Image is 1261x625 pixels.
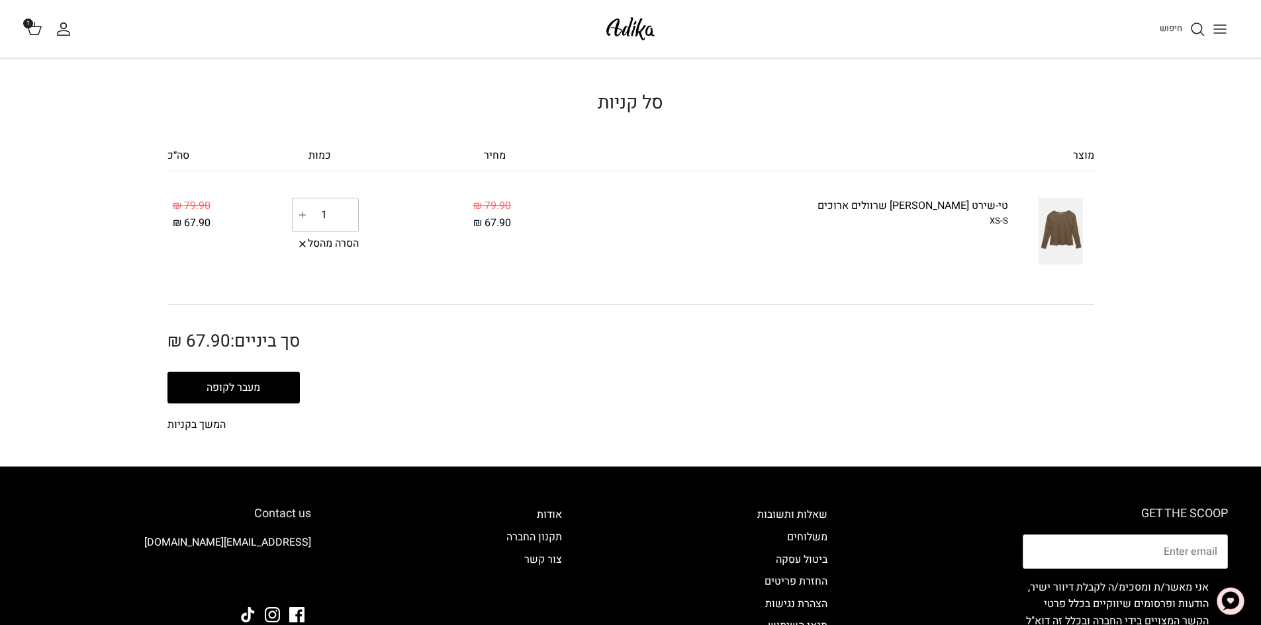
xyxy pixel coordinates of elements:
a: 1 [26,21,42,38]
h6: GET THE SCOOP [1023,507,1228,521]
div: כמות [267,147,353,171]
a: הצהרת נגישות [765,596,827,612]
span: חיפוש [1160,22,1182,34]
a: החזרת פריטים [765,573,827,589]
div: סה״כ [167,147,267,171]
a: החשבון שלי [56,21,77,37]
input: כמות [314,198,335,231]
button: צ'אט [1211,581,1250,621]
a: אודות [537,507,562,522]
h6: Contact us [33,507,311,521]
a: Tiktok [240,607,256,622]
a: משלוחים [787,529,827,545]
a: תקנון החברה [506,529,562,545]
a: Instagram [265,607,280,622]
a: Increase [291,206,311,224]
a: Facebook [289,607,304,622]
div: 79.90 ₪ [173,198,272,215]
button: Toggle menu [1205,15,1235,44]
a: הסרה מהסל [292,235,359,253]
input: Email [1023,534,1228,569]
a: המשך בקניות [167,417,621,434]
a: חיפוש [1160,21,1205,37]
div: מוצר [506,147,1094,171]
div: מחיר [353,147,506,171]
a: צור קשר [524,552,562,567]
a: [EMAIL_ADDRESS][DOMAIN_NAME] [144,534,311,550]
a: ביטול עסקה [776,552,827,567]
span: 67.90 ₪ [173,215,210,231]
a: שאלות ותשובות [757,507,827,522]
span: 67.90 ₪ [167,329,230,354]
h1: סל קניות [167,92,1094,114]
img: Adika IL [602,13,659,44]
h2: סך ביניים: [167,331,621,352]
span: 1 [23,19,33,28]
span: 79.90 ₪ [473,198,511,214]
button: מעבר לקופה [167,372,300,403]
div: XS-S [531,215,1008,227]
span: 67.90 ₪ [473,215,511,231]
a: טי-שירט [PERSON_NAME] שרוולים ארוכים [817,198,1008,214]
img: Adika IL [275,571,311,589]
